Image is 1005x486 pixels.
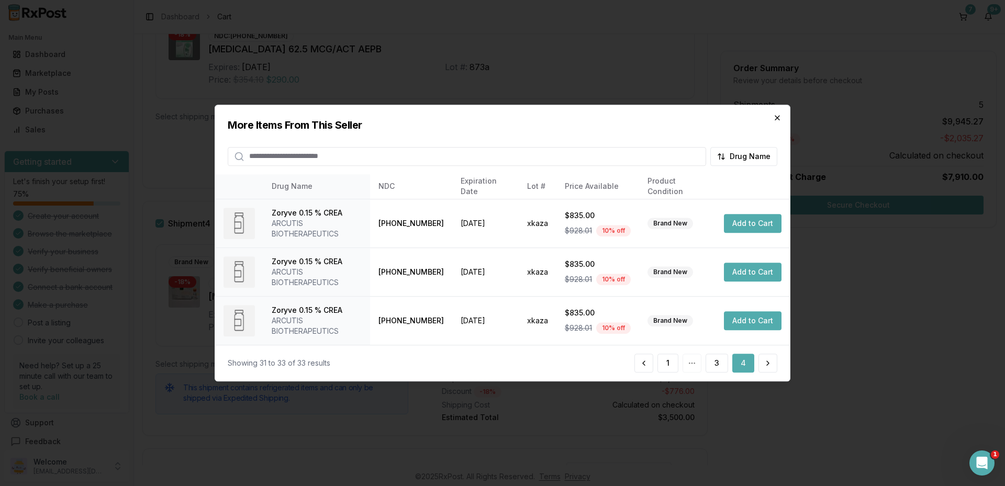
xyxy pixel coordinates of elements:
th: Drug Name [263,174,370,199]
div: Zoryve 0.15 % CREA [272,305,342,315]
button: Add to Cart [724,214,781,233]
div: 10 % off [596,274,631,285]
span: $928.01 [565,274,592,285]
span: Drug Name [730,151,770,162]
div: ARCUTIS BIOTHERAPEUTICS [272,315,362,336]
span: $928.01 [565,225,592,236]
button: Add to Cart [724,311,781,330]
div: $835.00 [565,308,631,318]
th: NDC [370,174,452,199]
button: 3 [706,354,728,372]
td: [PHONE_NUMBER] [370,248,452,297]
div: Brand New [647,315,693,326]
img: Zoryve 0.15 % CREA [224,305,255,336]
div: $835.00 [565,210,631,221]
td: [PHONE_NUMBER] [370,199,452,248]
td: [DATE] [452,248,519,297]
button: Add to Cart [724,263,781,281]
button: Drug Name [710,147,777,166]
div: $835.00 [565,259,631,269]
button: 4 [732,354,754,372]
div: Zoryve 0.15 % CREA [272,208,342,218]
th: Lot # [519,174,556,199]
td: xkaza [519,297,556,345]
td: [DATE] [452,199,519,248]
div: 10 % off [596,322,631,334]
td: xkaza [519,199,556,248]
div: Showing 31 to 33 of 33 results [228,358,330,368]
td: [PHONE_NUMBER] [370,297,452,345]
div: Brand New [647,218,693,229]
th: Price Available [556,174,639,199]
td: xkaza [519,248,556,297]
span: 1 [991,450,999,459]
div: 10 % off [596,225,631,236]
span: $928.01 [565,323,592,333]
th: Product Condition [639,174,716,199]
div: Brand New [647,266,693,278]
button: 1 [657,354,678,372]
div: ARCUTIS BIOTHERAPEUTICS [272,267,362,288]
td: [DATE] [452,297,519,345]
img: Zoryve 0.15 % CREA [224,256,255,288]
div: Zoryve 0.15 % CREA [272,256,342,267]
th: Expiration Date [452,174,519,199]
iframe: Intercom live chat [969,450,995,476]
img: Zoryve 0.15 % CREA [224,208,255,239]
h2: More Items From This Seller [228,118,777,132]
div: ARCUTIS BIOTHERAPEUTICS [272,218,362,239]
